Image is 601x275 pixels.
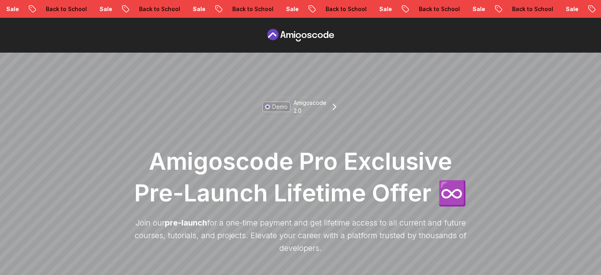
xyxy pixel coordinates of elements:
[317,5,371,13] p: Back to School
[131,5,185,13] p: Back to School
[91,5,117,13] p: Sale
[294,99,326,115] p: Amigoscode 2.0
[265,29,336,42] a: Pre Order page
[558,5,583,13] p: Sale
[411,5,464,13] p: Back to School
[272,103,288,111] p: Demo
[278,5,303,13] p: Sale
[131,216,471,254] p: Join our for a one-time payment and get lifetime access to all current and future courses, tutori...
[38,5,91,13] p: Back to School
[260,97,341,117] a: DemoAmigoscode 2.0
[224,5,278,13] p: Back to School
[165,218,207,228] span: pre-launch
[504,5,558,13] p: Back to School
[185,5,210,13] p: Sale
[371,5,396,13] p: Sale
[464,5,490,13] p: Sale
[131,145,471,209] h1: Amigoscode Pro Exclusive Pre-Launch Lifetime Offer ♾️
